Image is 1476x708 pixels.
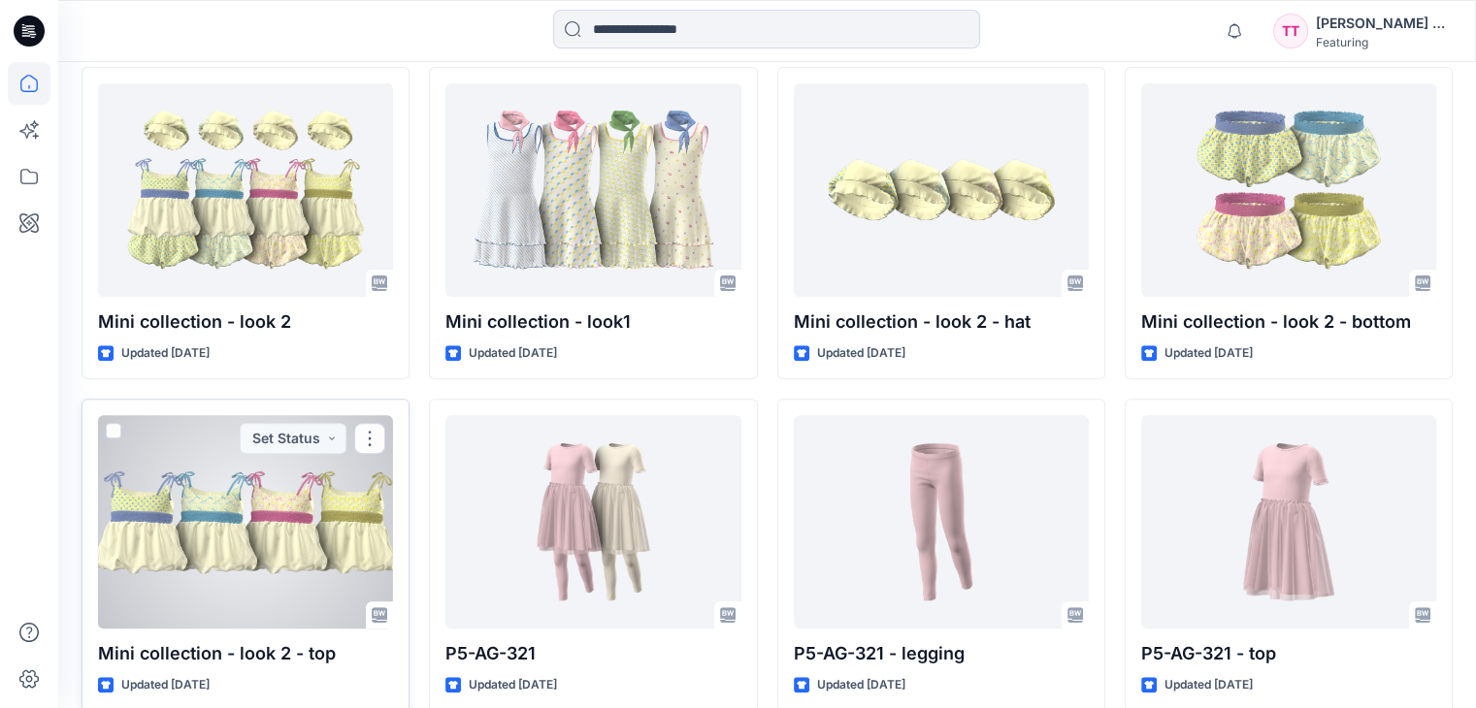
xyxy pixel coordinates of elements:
p: Updated [DATE] [469,343,557,364]
a: P5-AG-321 [445,415,740,628]
p: Updated [DATE] [469,675,557,695]
p: P5-AG-321 - top [1141,640,1436,667]
p: Updated [DATE] [817,675,905,695]
p: Updated [DATE] [817,343,905,364]
p: Mini collection - look 2 [98,308,393,336]
div: [PERSON_NAME] Do Thi [1316,12,1452,35]
p: P5-AG-321 [445,640,740,667]
p: Mini collection - look 2 - top [98,640,393,667]
a: Mini collection - look1 [445,83,740,297]
p: P5-AG-321 - legging [794,640,1089,667]
a: Mini collection - look 2 - bottom [1141,83,1436,297]
p: Mini collection - look1 [445,308,740,336]
a: Mini collection - look 2 - top [98,415,393,628]
a: Mini collection - look 2 - hat [794,83,1089,297]
p: Mini collection - look 2 - bottom [1141,308,1436,336]
a: P5-AG-321 - top [1141,415,1436,628]
p: Updated [DATE] [121,675,210,695]
div: TT [1273,14,1308,48]
a: Mini collection - look 2 [98,83,393,297]
p: Updated [DATE] [1164,675,1253,695]
div: Featuring [1316,35,1452,49]
a: P5-AG-321 - legging [794,415,1089,628]
p: Mini collection - look 2 - hat [794,308,1089,336]
p: Updated [DATE] [1164,343,1253,364]
p: Updated [DATE] [121,343,210,364]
